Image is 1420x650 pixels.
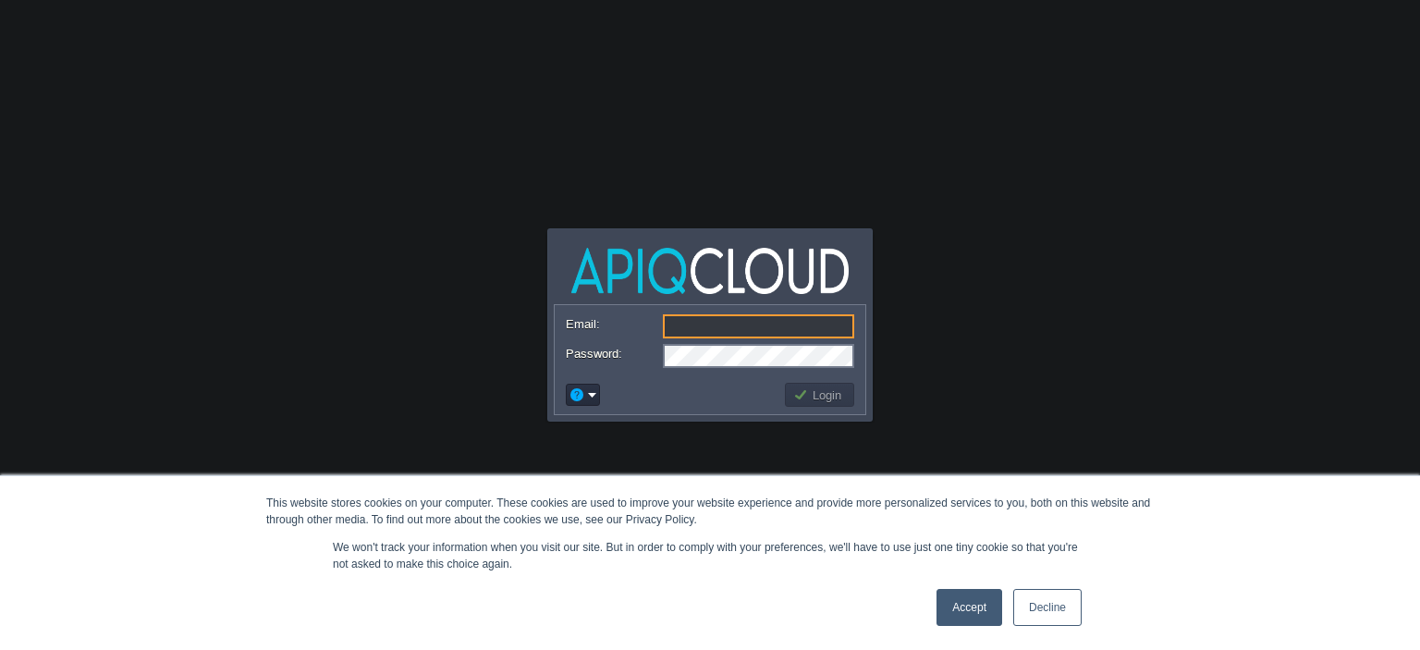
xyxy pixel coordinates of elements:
a: Accept [936,589,1002,626]
div: This website stores cookies on your computer. These cookies are used to improve your website expe... [266,495,1154,528]
a: Decline [1013,589,1082,626]
img: APIQCloud [571,248,849,294]
button: Login [793,386,847,403]
p: We won't track your information when you visit our site. But in order to comply with your prefere... [333,539,1087,572]
label: Email: [566,314,661,334]
label: Password: [566,344,661,363]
